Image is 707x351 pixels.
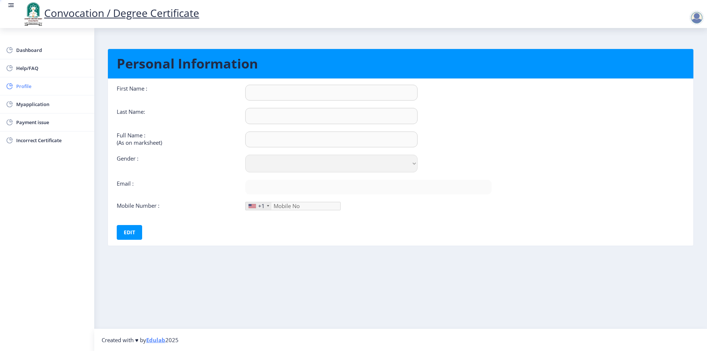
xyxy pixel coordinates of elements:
a: Convocation / Degree Certificate [22,6,199,20]
a: Edulab [146,336,165,344]
div: Last Name: [111,108,240,124]
div: United States: +1 [246,202,271,210]
input: Mobile No [245,202,341,210]
div: Full Name : (As on marksheet) [111,131,240,147]
span: Help/FAQ [16,64,88,73]
img: logo [22,1,44,27]
div: Mobile Number : [111,202,240,210]
span: Myapplication [16,100,88,109]
div: Gender : [111,155,240,172]
span: Created with ♥ by 2025 [102,336,179,344]
button: Edit [117,225,142,240]
span: Profile [16,82,88,91]
div: First Name : [111,85,240,101]
div: +1 [258,202,265,210]
span: Incorrect Certificate [16,136,88,145]
div: Email : [111,180,240,194]
h1: Personal Information [117,55,685,73]
span: Dashboard [16,46,88,55]
span: Payment issue [16,118,88,127]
